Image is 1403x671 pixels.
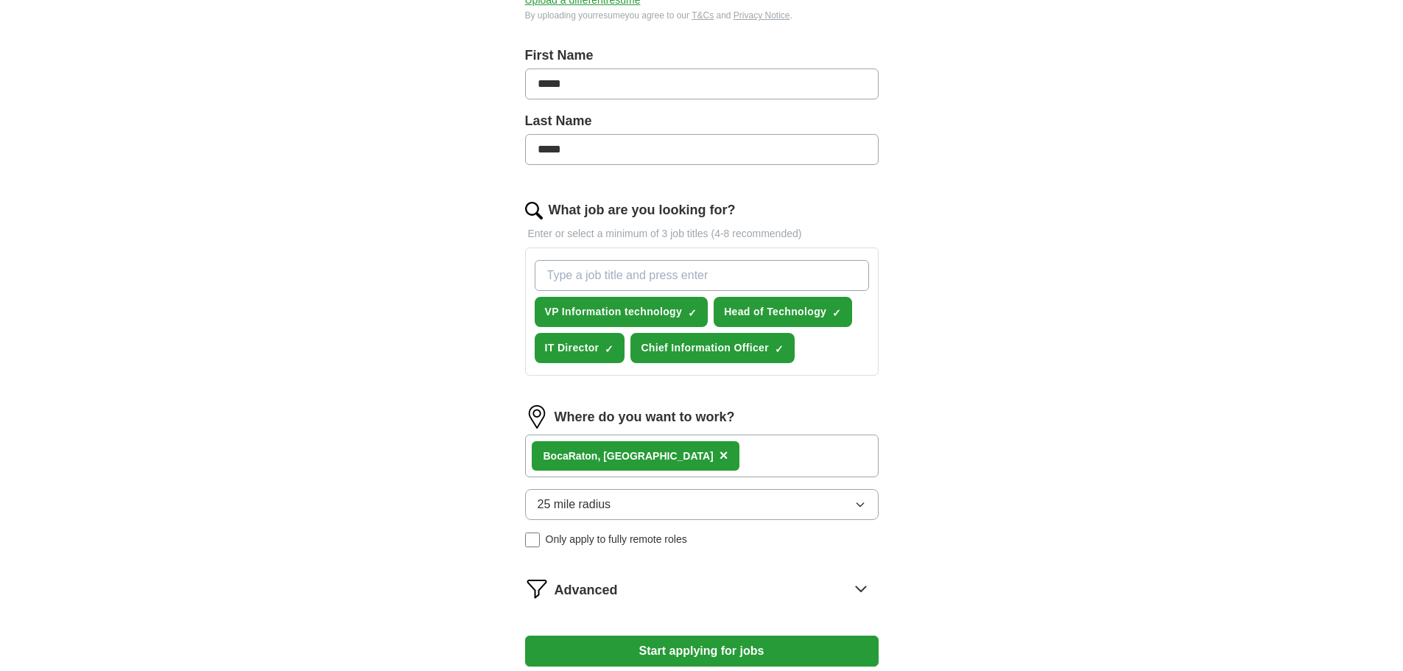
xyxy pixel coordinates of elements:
[525,226,879,242] p: Enter or select a minimum of 3 job titles (4-8 recommended)
[724,304,826,320] span: Head of Technology
[545,340,599,356] span: IT Director
[775,343,784,355] span: ✓
[734,10,790,21] a: Privacy Notice
[544,449,714,464] div: Raton, [GEOGRAPHIC_DATA]
[544,450,569,462] strong: Boca
[525,111,879,131] label: Last Name
[538,496,611,513] span: 25 mile radius
[832,307,841,319] span: ✓
[545,304,683,320] span: VP Information technology
[525,202,543,219] img: search.png
[692,10,714,21] a: T&Cs
[714,297,852,327] button: Head of Technology✓
[535,333,625,363] button: IT Director✓
[688,307,697,319] span: ✓
[641,340,769,356] span: Chief Information Officer
[535,297,708,327] button: VP Information technology✓
[549,200,736,220] label: What job are you looking for?
[605,343,613,355] span: ✓
[720,445,728,467] button: ×
[525,405,549,429] img: location.png
[525,46,879,66] label: First Name
[525,577,549,600] img: filter
[555,407,735,427] label: Where do you want to work?
[525,9,879,22] div: By uploading your resume you agree to our and .
[630,333,795,363] button: Chief Information Officer✓
[525,489,879,520] button: 25 mile radius
[555,580,618,600] span: Advanced
[525,533,540,547] input: Only apply to fully remote roles
[535,260,869,291] input: Type a job title and press enter
[525,636,879,667] button: Start applying for jobs
[546,532,687,547] span: Only apply to fully remote roles
[720,447,728,463] span: ×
